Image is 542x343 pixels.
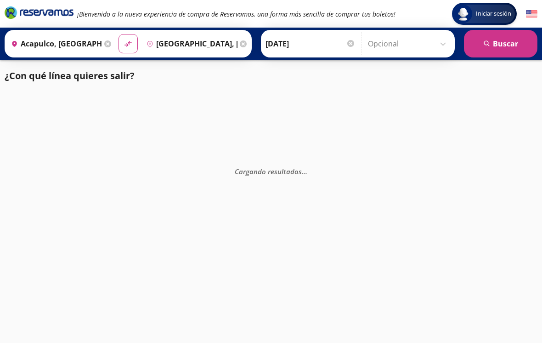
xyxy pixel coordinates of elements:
[77,10,395,18] em: ¡Bienvenido a la nueva experiencia de compra de Reservamos, una forma más sencilla de comprar tus...
[5,6,73,22] a: Brand Logo
[143,32,237,55] input: Buscar Destino
[305,167,307,176] span: .
[5,6,73,19] i: Brand Logo
[5,69,135,83] p: ¿Con qué línea quieres salir?
[7,32,102,55] input: Buscar Origen
[464,30,537,57] button: Buscar
[526,8,537,20] button: English
[368,32,450,55] input: Opcional
[472,9,515,18] span: Iniciar sesión
[304,167,305,176] span: .
[235,167,307,176] em: Cargando resultados
[265,32,356,55] input: Elegir Fecha
[302,167,304,176] span: .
